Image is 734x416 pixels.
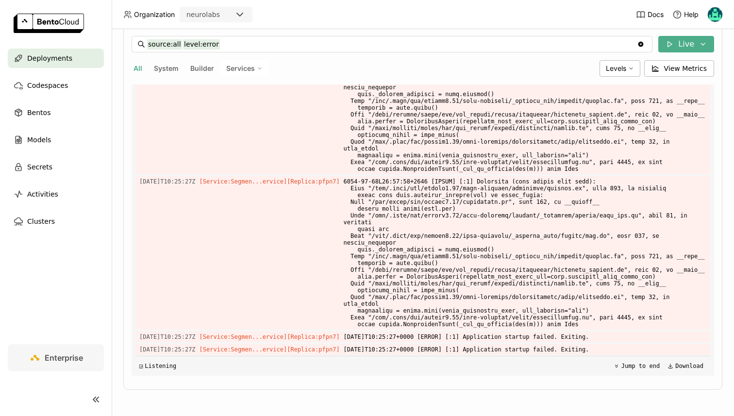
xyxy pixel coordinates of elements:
[139,176,196,187] span: 2025-09-18T10:25:27.882Z
[684,10,699,19] span: Help
[8,184,104,204] a: Activities
[27,80,68,91] span: Codespaces
[8,103,104,122] a: Bentos
[287,333,339,340] span: [Replica:pfpn7]
[27,134,51,146] span: Models
[14,14,84,33] img: logo
[672,10,699,19] div: Help
[133,64,142,72] span: All
[200,178,287,185] span: [Service:Segmen...ervice]
[226,64,255,73] span: Services
[8,344,104,371] a: Enterprise
[27,216,55,227] span: Clusters
[8,76,104,95] a: Codespaces
[611,360,663,372] button: Jump to end
[8,157,104,177] a: Secrets
[147,36,637,52] input: Search
[152,62,181,75] button: System
[637,40,645,48] svg: Clear value
[636,10,664,19] a: Docs
[132,62,144,75] button: All
[45,353,83,363] span: Enterprise
[8,130,104,150] a: Models
[200,333,287,340] span: [Service:Segmen...ervice]
[221,10,222,20] input: Selected neurolabs.
[139,344,196,355] span: 2025-09-18T10:25:27.945Z
[188,62,216,75] button: Builder
[27,188,58,200] span: Activities
[8,212,104,231] a: Clusters
[200,346,287,353] span: [Service:Segmen...ervice]
[139,332,196,342] span: 2025-09-18T10:25:27.945Z
[344,344,706,355] span: [DATE]T10:25:27+0000 [ERROR] [:1] Application startup failed. Exiting.
[344,21,706,174] span: 6054-97-68L26:57:58+2646 [IPSUM] [:1] Dolorsita (cons adipis elit sedd): Eius "/tem/.inci/utl/etd...
[600,60,640,77] div: Levels
[139,363,143,369] span: ◲
[27,107,50,118] span: Bentos
[287,346,339,353] span: [Replica:pfpn7]
[344,332,706,342] span: [DATE]T10:25:27+0000 [ERROR] [:1] Application startup failed. Exiting.
[190,64,214,72] span: Builder
[644,60,715,77] button: View Metrics
[27,52,72,64] span: Deployments
[287,178,339,185] span: [Replica:pfpn7]
[648,10,664,19] span: Docs
[658,36,714,52] button: Live
[708,7,722,22] img: Calin Cojocaru
[220,60,269,77] div: Services
[664,64,707,73] span: View Metrics
[665,360,706,372] button: Download
[606,64,626,72] span: Levels
[154,64,179,72] span: System
[8,49,104,68] a: Deployments
[186,10,220,19] div: neurolabs
[134,10,175,19] span: Organization
[344,176,706,330] span: 6054-97-68L26:57:58+2646 [IPSUM] [:1] Dolorsita (cons adipis elit sedd): Eius "/tem/.inci/utl/etd...
[139,363,176,369] div: Listening
[27,161,52,173] span: Secrets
